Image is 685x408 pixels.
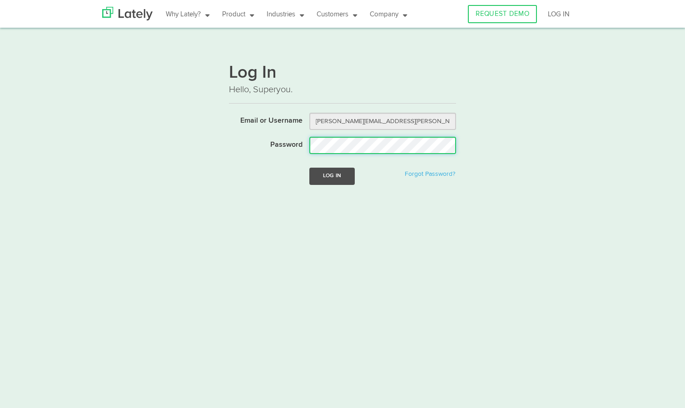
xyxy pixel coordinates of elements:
[229,64,456,83] h1: Log In
[102,7,153,20] img: Lately
[309,168,355,184] button: Log In
[468,5,537,23] a: REQUEST DEMO
[222,113,303,126] label: Email or Username
[222,137,303,150] label: Password
[405,171,455,177] a: Forgot Password?
[229,83,456,96] p: Hello, Superyou.
[309,113,456,130] input: Email or Username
